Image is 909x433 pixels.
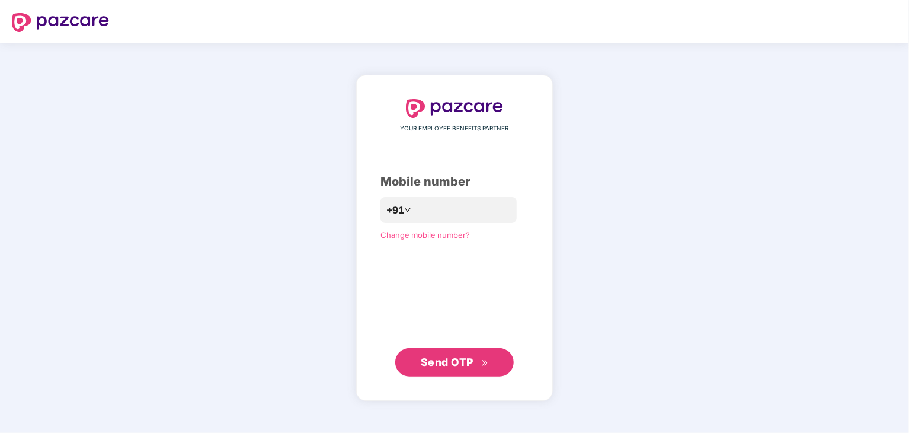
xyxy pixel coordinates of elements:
[380,230,470,240] a: Change mobile number?
[380,173,529,191] div: Mobile number
[421,356,473,368] span: Send OTP
[395,348,514,377] button: Send OTPdouble-right
[481,359,489,367] span: double-right
[401,124,509,133] span: YOUR EMPLOYEE BENEFITS PARTNER
[404,206,411,214] span: down
[406,99,503,118] img: logo
[12,13,109,32] img: logo
[386,203,404,218] span: +91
